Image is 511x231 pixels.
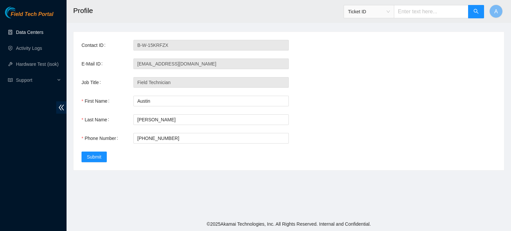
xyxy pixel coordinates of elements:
[82,58,105,69] label: E-Mail ID
[87,153,101,161] span: Submit
[468,5,484,18] button: search
[11,11,53,18] span: Field Tech Portal
[133,114,289,125] input: Last Name
[82,152,107,162] button: Submit
[133,40,289,51] input: Contact ID
[473,9,479,15] span: search
[82,96,112,106] label: First Name
[8,78,13,82] span: read
[133,58,289,69] input: E-Mail ID
[16,73,55,87] span: Support
[494,7,498,16] span: A
[67,217,511,231] footer: © 2025 Akamai Technologies, Inc. All Rights Reserved. Internal and Confidential.
[133,77,289,88] input: Job Title
[16,61,59,67] a: Hardware Test (isok)
[5,7,34,18] img: Akamai Technologies
[82,133,121,144] label: Phone Number
[394,5,468,18] input: Enter text here...
[5,12,53,21] a: Akamai TechnologiesField Tech Portal
[82,40,108,51] label: Contact ID
[82,77,103,88] label: Job Title
[133,133,289,144] input: Phone Number
[489,5,503,18] button: A
[16,46,42,51] a: Activity Logs
[133,96,289,106] input: First Name
[348,7,390,17] span: Ticket ID
[56,101,67,114] span: double-left
[16,30,43,35] a: Data Centers
[82,114,112,125] label: Last Name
